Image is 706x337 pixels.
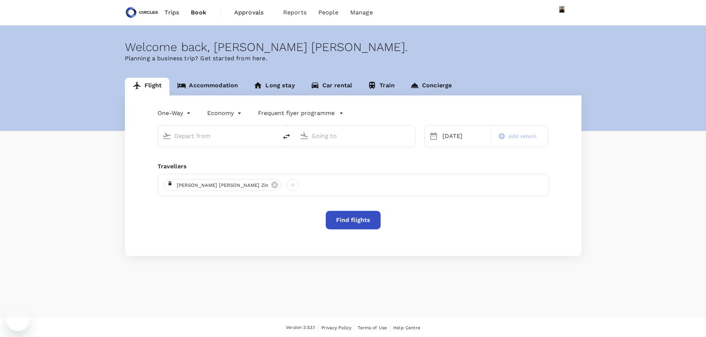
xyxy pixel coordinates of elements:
[358,324,387,332] a: Terms of Use
[207,107,243,119] div: Economy
[555,5,570,20] img: Azizi Ratna Yulis Mohd Zin
[158,162,549,171] div: Travellers
[321,325,351,330] span: Privacy Policy
[191,8,206,17] span: Book
[410,135,411,137] button: Open
[258,109,344,118] button: Frequent flyer programme
[321,324,351,332] a: Privacy Policy
[165,8,179,17] span: Trips
[440,129,489,144] div: [DATE]
[360,78,402,95] a: Train
[393,324,420,332] a: Help Centre
[358,325,387,330] span: Terms of Use
[402,78,460,95] a: Concierge
[169,78,246,95] a: Accommodation
[258,109,335,118] p: Frequent flyer programme
[508,132,537,140] span: Add return
[393,325,420,330] span: Help Centre
[125,40,581,54] div: Welcome back , [PERSON_NAME] [PERSON_NAME] .
[350,8,373,17] span: Manage
[158,107,192,119] div: One-Way
[283,8,306,17] span: Reports
[166,181,175,189] img: avatar-68b8efa0d400a.png
[125,54,581,63] p: Planning a business trip? Get started from here.
[326,211,381,229] button: Find flights
[172,182,273,189] span: [PERSON_NAME] [PERSON_NAME] Zin
[125,4,159,21] img: Circles
[6,307,30,331] iframe: Button to launch messaging window
[286,324,315,331] span: Version 3.53.1
[312,130,400,142] input: Going to
[272,135,274,137] button: Open
[234,8,271,17] span: Approvals
[303,78,360,95] a: Car rental
[125,78,170,95] a: Flight
[174,130,262,142] input: Depart from
[278,128,295,145] button: delete
[164,179,281,191] div: [PERSON_NAME] [PERSON_NAME] Zin
[246,78,302,95] a: Long stay
[318,8,338,17] span: People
